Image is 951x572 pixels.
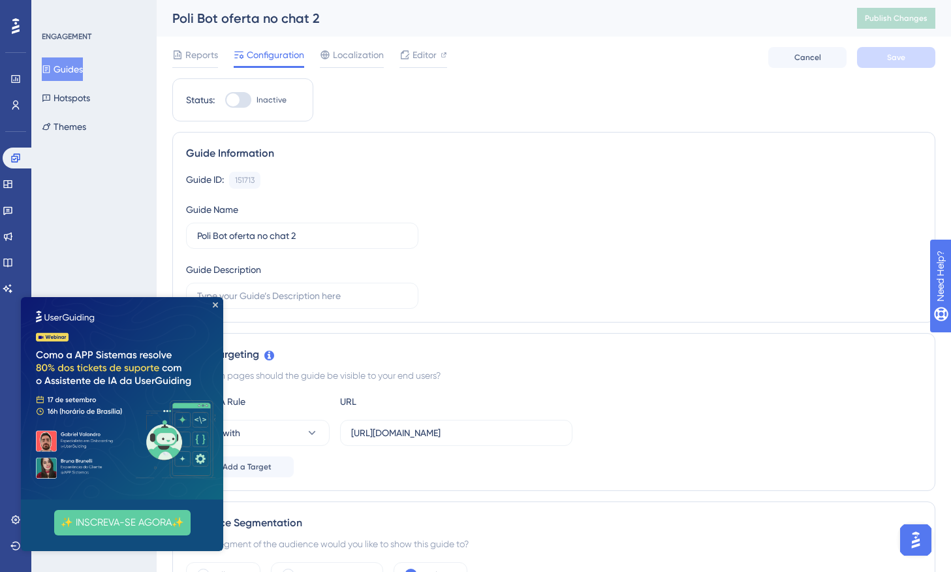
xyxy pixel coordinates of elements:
span: Editor [413,47,437,63]
button: Themes [42,115,86,138]
div: Status: [186,92,215,108]
input: yourwebsite.com/path [351,426,561,440]
span: Need Help? [31,3,82,19]
div: Audience Segmentation [186,515,922,531]
div: Which segment of the audience would you like to show this guide to? [186,536,922,552]
button: Add a Target [186,456,294,477]
span: Localization [333,47,384,63]
div: Guide ID: [186,172,224,189]
div: Guide Description [186,262,261,278]
div: On which pages should the guide be visible to your end users? [186,368,922,383]
div: 151713 [235,175,255,185]
div: Guide Information [186,146,922,161]
div: Page Targeting [186,347,922,362]
button: Cancel [768,47,847,68]
div: Poli Bot oferta no chat 2 [172,9,824,27]
button: Publish Changes [857,8,935,29]
div: URL [340,394,484,409]
div: Close Preview [192,5,197,10]
button: ✨ INSCREVA-SE AGORA✨ [33,213,170,238]
input: Type your Guide’s Description here [197,289,407,303]
button: Save [857,47,935,68]
input: Type your Guide’s Name here [197,229,407,243]
button: Guides [42,57,83,81]
span: Add a Target [223,462,272,472]
button: starts with [186,420,330,446]
span: Cancel [794,52,821,63]
div: ENGAGEMENT [42,31,91,42]
span: Inactive [257,95,287,105]
span: Save [887,52,905,63]
div: Choose A Rule [186,394,330,409]
span: Reports [185,47,218,63]
div: Guide Name [186,202,238,217]
span: Publish Changes [865,13,928,24]
button: Hotspots [42,86,90,110]
iframe: UserGuiding AI Assistant Launcher [896,520,935,560]
span: Configuration [247,47,304,63]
